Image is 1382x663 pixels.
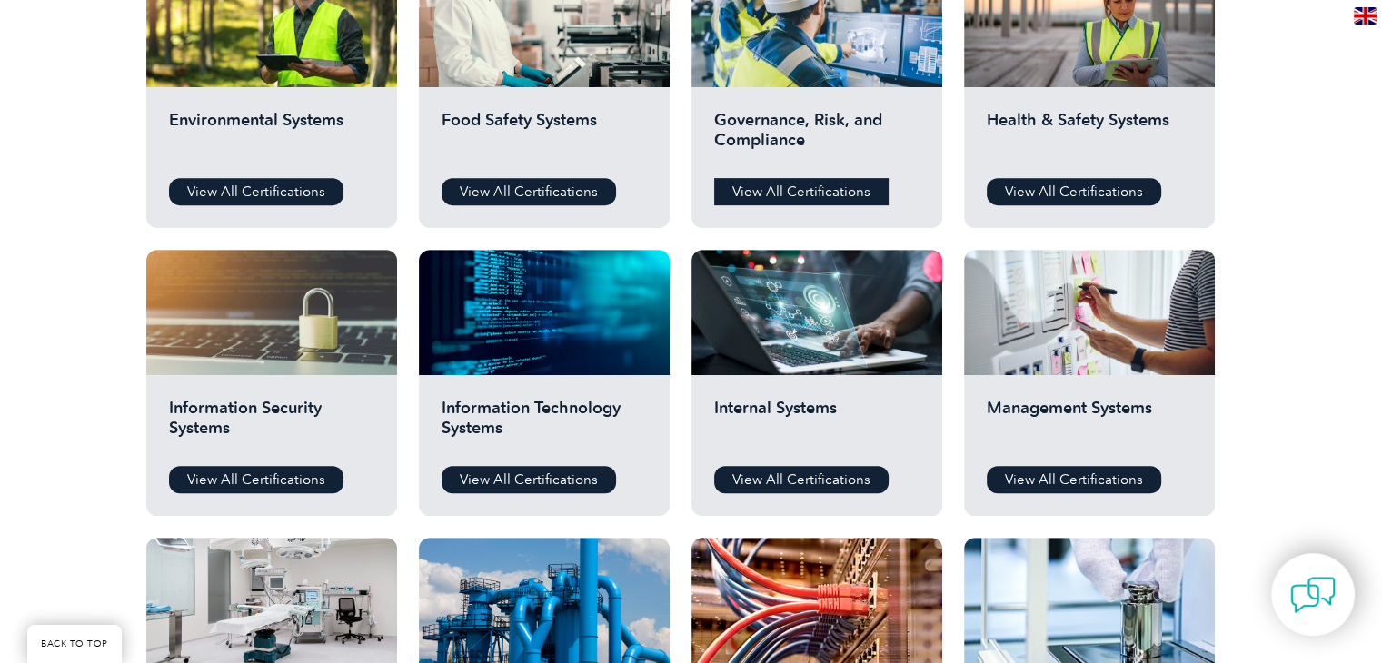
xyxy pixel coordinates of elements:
h2: Information Technology Systems [442,398,647,452]
h2: Information Security Systems [169,398,374,452]
a: View All Certifications [987,178,1161,205]
a: View All Certifications [169,178,343,205]
h2: Governance, Risk, and Compliance [714,110,920,164]
img: en [1354,7,1377,25]
h2: Health & Safety Systems [987,110,1192,164]
a: View All Certifications [442,466,616,493]
a: View All Certifications [987,466,1161,493]
img: contact-chat.png [1290,572,1336,618]
a: View All Certifications [442,178,616,205]
h2: Management Systems [987,398,1192,452]
a: View All Certifications [714,178,889,205]
h2: Internal Systems [714,398,920,452]
a: View All Certifications [714,466,889,493]
a: BACK TO TOP [27,625,122,663]
a: View All Certifications [169,466,343,493]
h2: Food Safety Systems [442,110,647,164]
h2: Environmental Systems [169,110,374,164]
